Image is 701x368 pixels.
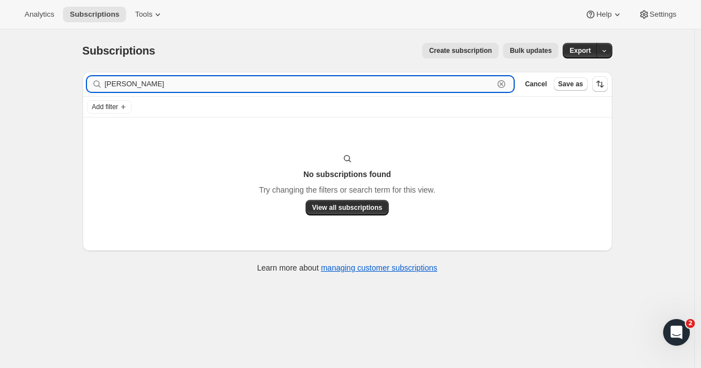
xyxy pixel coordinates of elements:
[70,10,119,19] span: Subscriptions
[306,200,389,215] button: View all subscriptions
[259,184,435,195] p: Try changing the filters or search term for this view.
[563,43,597,58] button: Export
[135,10,152,19] span: Tools
[105,76,494,92] input: Filter subscribers
[312,203,383,212] span: View all subscriptions
[18,7,61,22] button: Analytics
[558,80,583,89] span: Save as
[596,10,611,19] span: Help
[592,76,608,92] button: Sort the results
[429,46,492,55] span: Create subscription
[128,7,170,22] button: Tools
[25,10,54,19] span: Analytics
[578,7,629,22] button: Help
[569,46,591,55] span: Export
[663,319,690,346] iframe: Intercom live chat
[520,77,551,91] button: Cancel
[321,263,437,272] a: managing customer subscriptions
[632,7,683,22] button: Settings
[303,169,391,180] h3: No subscriptions found
[525,80,547,89] span: Cancel
[422,43,499,58] button: Create subscription
[686,319,695,328] span: 2
[257,262,437,273] p: Learn more about
[92,102,118,111] span: Add filter
[63,7,126,22] button: Subscriptions
[554,77,588,91] button: Save as
[503,43,558,58] button: Bulk updates
[650,10,676,19] span: Settings
[496,78,507,90] button: Clear
[83,45,156,57] span: Subscriptions
[87,100,132,114] button: Add filter
[510,46,552,55] span: Bulk updates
